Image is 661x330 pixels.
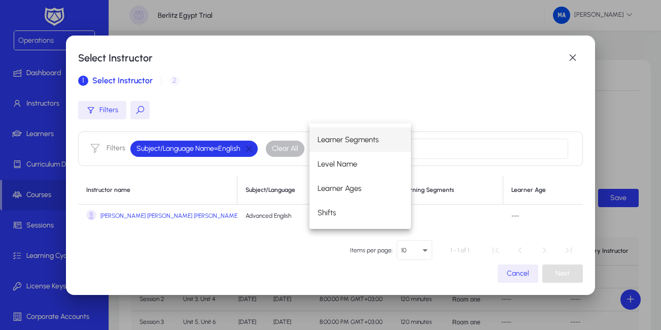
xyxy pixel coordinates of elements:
button: Cancel [498,265,538,283]
div: Items per page: [350,245,393,255]
span: 10 [401,247,406,254]
div: Instructor name [86,186,130,194]
td: Advanced English [237,205,342,227]
span: [PERSON_NAME] [PERSON_NAME] [PERSON_NAME] [100,212,239,220]
mat-paginator: Select page [344,236,583,265]
span: Subject/Language Name = English [136,144,240,154]
span: Learner Ages [318,182,361,194]
div: Instructor name [86,186,229,194]
button: Filters [78,101,126,119]
span: Cancel [507,269,529,278]
span: Shifts [318,207,336,219]
span: Filters [99,104,118,116]
span: Level Name [318,158,357,170]
span: 1 [78,76,88,86]
label: Filters [107,144,125,153]
th: Subject/Language [237,176,342,205]
span: Select Instructor [92,77,153,85]
img: default-user.png [86,210,96,220]
div: 1 - 1 of 1 [450,245,469,255]
span: Learner Segments [318,134,378,146]
h1: Select Instructor [78,50,562,66]
span: Clear All [272,144,298,154]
